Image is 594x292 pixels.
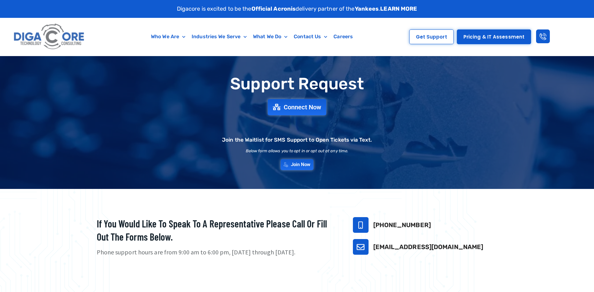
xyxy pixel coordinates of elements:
h2: If you would like to speak to a representative please call or fill out the forms below. [97,217,337,243]
a: Join Now [281,159,314,170]
a: Careers [330,29,356,44]
a: Get Support [409,29,454,44]
a: Pricing & IT Assessment [457,29,531,44]
a: support@digacore.com [353,239,369,255]
nav: Menu [117,29,387,44]
a: 732-646-5725 [353,217,369,233]
span: Join Now [291,162,311,167]
a: Connect Now [268,99,326,115]
p: Digacore is excited to be the delivery partner of the . [177,5,417,13]
h1: Support Request [81,75,513,93]
a: Industries We Serve [189,29,250,44]
strong: Official Acronis [251,5,296,12]
img: Digacore logo 1 [12,21,87,53]
h2: Join the Waitlist for SMS Support to Open Tickets via Text. [222,137,372,143]
h2: Below form allows you to opt in or opt out at any time. [246,149,349,153]
a: Contact Us [291,29,330,44]
span: Get Support [416,34,447,39]
span: Pricing & IT Assessment [463,34,524,39]
span: Connect Now [284,104,321,110]
a: [PHONE_NUMBER] [373,221,431,229]
a: Who We Are [148,29,189,44]
strong: Yankees [355,5,379,12]
a: [EMAIL_ADDRESS][DOMAIN_NAME] [373,243,483,251]
a: LEARN MORE [380,5,417,12]
p: Phone support hours are from 9:00 am to 6:00 pm, [DATE] through [DATE]. [97,248,337,257]
a: What We Do [250,29,291,44]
